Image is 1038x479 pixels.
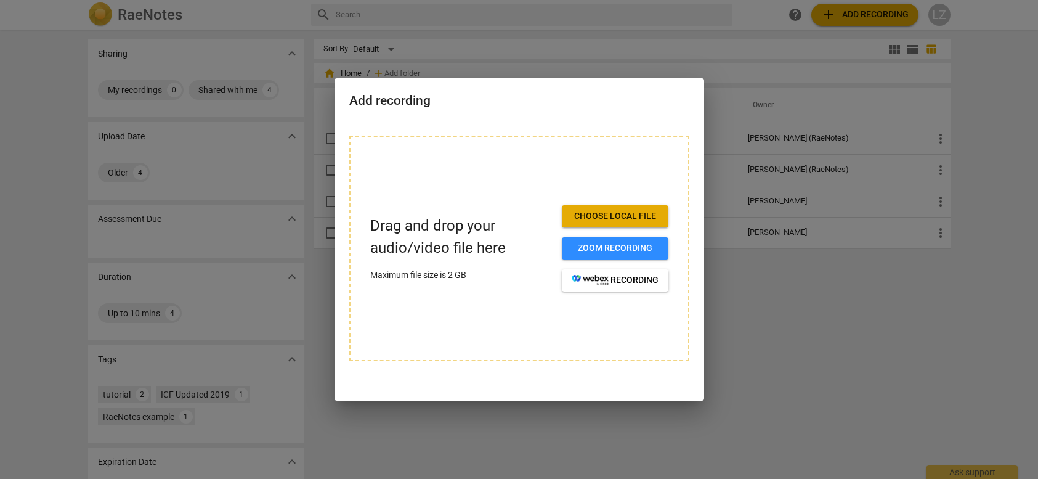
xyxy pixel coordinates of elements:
span: recording [572,274,659,287]
button: Zoom recording [562,237,668,260]
h2: Add recording [349,93,689,108]
p: Drag and drop your audio/video file here [370,215,552,258]
span: Choose local file [572,210,659,223]
button: recording [562,269,668,292]
span: Zoom recording [572,242,659,255]
p: Maximum file size is 2 GB [370,269,552,282]
button: Choose local file [562,205,668,227]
